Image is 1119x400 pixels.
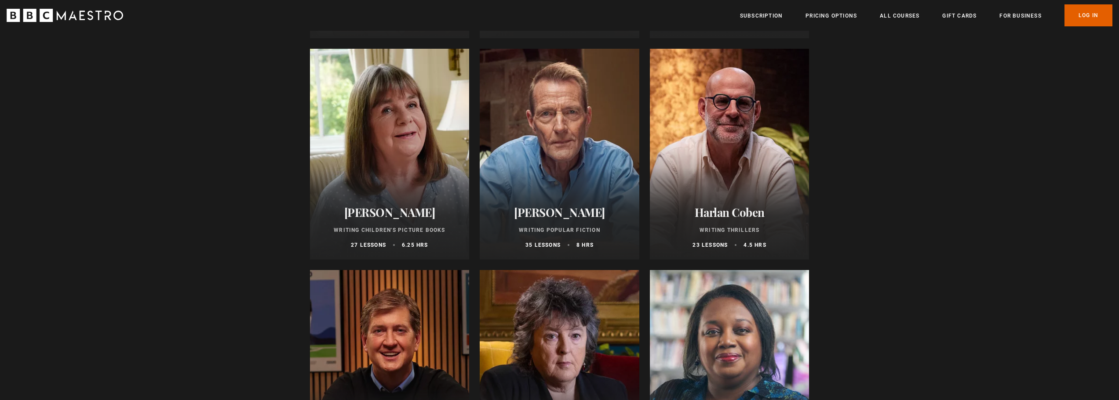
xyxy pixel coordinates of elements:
p: 6.25 hrs [402,241,428,249]
h2: [PERSON_NAME] [321,205,459,219]
p: Writing Thrillers [660,226,799,234]
a: Gift Cards [942,11,977,20]
h2: [PERSON_NAME] [490,205,629,219]
h2: Harlan Coben [660,205,799,219]
a: Harlan Coben Writing Thrillers 23 lessons 4.5 hrs [650,49,809,259]
a: For business [999,11,1041,20]
a: Subscription [740,11,783,20]
p: Writing Children's Picture Books [321,226,459,234]
p: 23 lessons [693,241,728,249]
p: Writing Popular Fiction [490,226,629,234]
svg: BBC Maestro [7,9,123,22]
a: [PERSON_NAME] Writing Children's Picture Books 27 lessons 6.25 hrs [310,49,470,259]
a: [PERSON_NAME] Writing Popular Fiction 35 lessons 8 hrs [480,49,639,259]
p: 8 hrs [576,241,594,249]
a: All Courses [880,11,919,20]
a: Pricing Options [806,11,857,20]
nav: Primary [740,4,1112,26]
p: 35 lessons [525,241,561,249]
p: 27 lessons [351,241,386,249]
a: Log In [1064,4,1112,26]
p: 4.5 hrs [744,241,766,249]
